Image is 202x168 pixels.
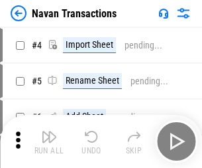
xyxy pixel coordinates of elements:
div: pending... [125,41,162,50]
div: Navan Transactions [32,7,117,20]
span: # 4 [32,40,42,50]
img: Back [11,5,26,21]
div: pending... [115,112,152,122]
div: Import Sheet [63,37,116,53]
img: Settings menu [176,5,191,21]
div: Add Sheet [63,109,106,125]
img: Support [158,8,169,19]
div: pending... [130,76,168,86]
span: # 5 [32,76,42,86]
div: Rename Sheet [63,73,122,89]
span: # 6 [32,112,42,122]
